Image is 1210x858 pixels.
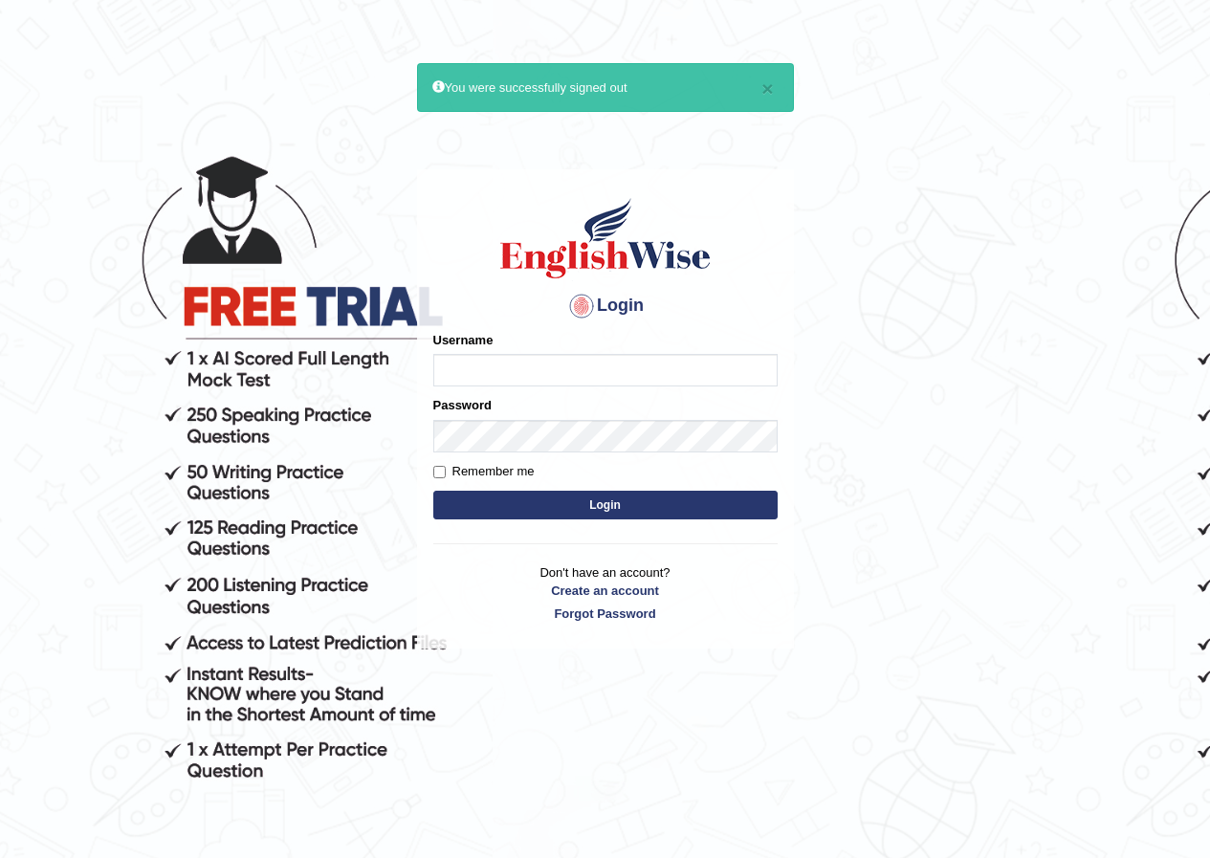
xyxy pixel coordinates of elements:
img: Logo of English Wise sign in for intelligent practice with AI [496,195,715,281]
a: Forgot Password [433,605,778,623]
button: × [761,78,773,99]
label: Password [433,396,492,414]
button: Login [433,491,778,519]
input: Remember me [433,466,446,478]
h4: Login [433,291,778,321]
p: Don't have an account? [433,563,778,623]
a: Create an account [433,582,778,600]
div: You were successfully signed out [417,63,794,112]
label: Username [433,331,494,349]
label: Remember me [433,462,535,481]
